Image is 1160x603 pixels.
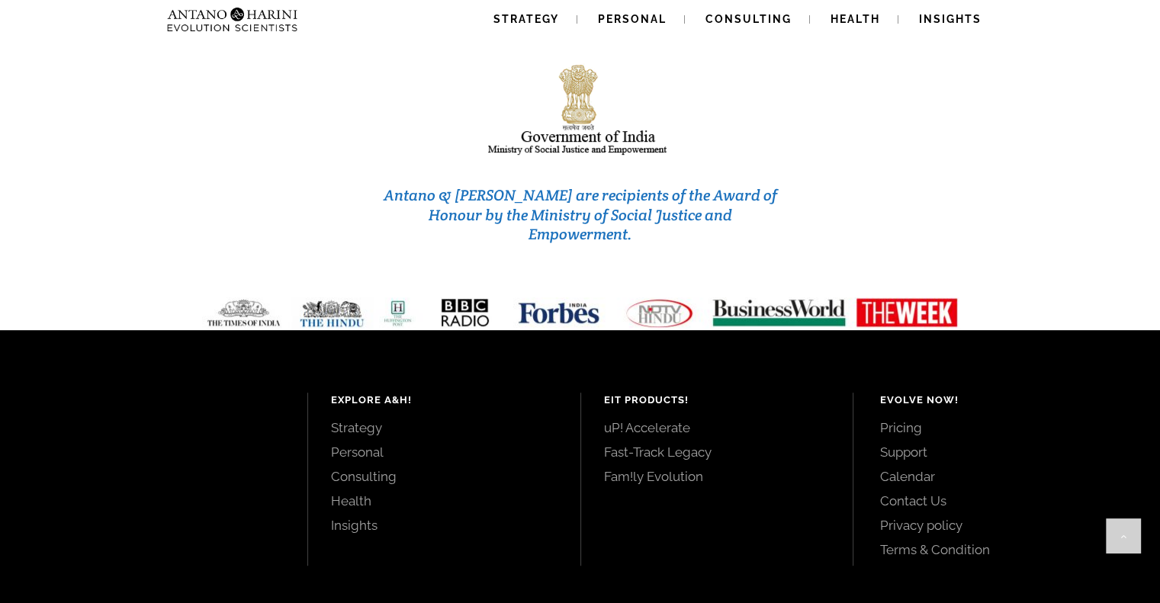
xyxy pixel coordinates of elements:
[880,492,1126,509] a: Contact Us
[604,393,831,408] h4: EIT Products!
[880,517,1126,534] a: Privacy policy
[880,419,1126,436] a: Pricing
[190,297,971,329] img: Media-Strip
[880,541,1126,558] a: Terms & Condition
[331,492,558,509] a: Health
[379,186,782,245] h3: Antano & [PERSON_NAME] are recipients of the Award of Honour by the Ministry of Social Justice an...
[831,13,880,25] span: Health
[487,60,674,159] img: india-logo1
[331,419,558,436] a: Strategy
[331,468,558,485] a: Consulting
[604,444,831,460] a: Fast-Track Legacy
[598,13,667,25] span: Personal
[331,444,558,460] a: Personal
[880,444,1126,460] a: Support
[604,419,831,436] a: uP! Accelerate
[880,393,1126,408] h4: Evolve Now!
[493,13,559,25] span: Strategy
[919,13,982,25] span: Insights
[331,393,558,408] h4: Explore A&H!
[331,517,558,534] a: Insights
[705,13,792,25] span: Consulting
[880,468,1126,485] a: Calendar
[604,468,831,485] a: Fam!ly Evolution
